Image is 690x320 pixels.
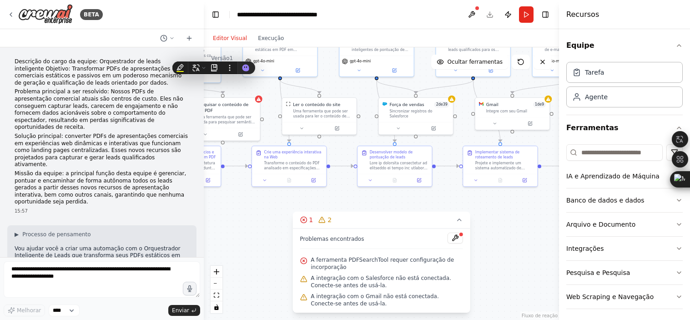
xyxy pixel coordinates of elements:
[436,102,438,107] font: 2
[156,33,178,44] button: Mudar para o chat anterior
[18,4,73,25] img: Logotipo
[252,146,327,187] div: Crie uma experiência interativa na WebTransforme o conteúdo do PDF analisado em especificações de...
[327,216,332,223] font: 2
[185,97,261,141] div: Ferramenta de pesquisa de PDFPesquisar o conteúdo de um PDFUma ferramenta que pode ser usada para...
[566,269,630,276] font: Pesquisa e Pesquisa
[209,8,222,21] button: Hide left sidebar
[408,177,429,184] button: Abrir no painel lateral
[370,150,413,159] font: Desenvolver modelo de pontuação de leads
[383,102,388,107] img: Força de vendas
[184,73,218,80] button: Abrir no painel lateral
[522,313,558,318] font: Fluxo de reação
[159,150,216,159] font: Analisar modelo de negócios e estratégia de conteúdo em PDF
[566,10,599,19] font: Recursos
[293,109,350,123] font: Uma ferramenta que pode ser usada para ler o conteúdo de um site.
[15,231,19,238] font: ▶
[146,25,222,83] div: Extraia e analise PDFs de apresentações comerciais com foco nos principais elementos do modelo de...
[196,115,256,134] font: Uma ferramenta que pode ser usada para pesquisar semântica uma consulta no conteúdo de um PDF.
[509,80,573,93] g: Edge from 1993c358-a174-49f4-b183-74b145859ad7 to 3ebfc374-1a49-4bd4-b67f-c1761e115ca1
[566,221,635,228] font: Arquivo e Documento
[413,80,476,93] g: Edge from 50959823-21b9-4843-b5bc-4f3e6c233490 to 2412c420-974e-4a4a-bd69-900327d1b2d2
[292,212,470,229] button: 12
[542,163,565,169] g: Edge from 0095d5c8-ca2b-4a98-9632-18f32d78e5f1 to 350f90f6-febc-45d2-bb75-9c2e0eca30eb
[350,59,371,63] font: gpt-4o-mini
[535,102,537,107] font: 1
[277,80,322,93] g: Edge from 8017fc91-d3fa-4224-b563-78d756239d56 to c33522b7-15a4-4726-ad27-efa89dbcb071
[15,88,183,130] font: Problema principal a ser resolvido: Nossos PDFs de apresentação comercial atuais são centros de c...
[15,245,183,280] font: Vou ajudar você a criar uma automação com o Orquestrador Inteligente de Leads que transforma seus...
[211,290,222,301] button: vista adequada
[434,102,449,107] span: Número de ações habilitadas
[566,164,683,188] button: IA e Aprendizado de Máquina
[311,275,451,289] font: A integração com o Salesforce não está conectada. Conecte-se antes de usá-la.
[293,102,340,107] font: Ler o conteúdo do site
[585,69,604,76] font: Tarefa
[463,146,538,187] div: Implementar sistema de roteamento de leadsProjete e implemente um sistema automatizado de roteame...
[303,177,324,184] button: Abrir no painel lateral
[474,97,550,130] div: GmailGmail1de9Integre com seu Gmail
[533,102,546,107] span: Número de ações habilitadas
[277,177,302,184] button: Nenhuma saída disponível
[382,177,408,184] button: Nenhuma saída disponível
[253,59,274,63] font: gpt-4o-mini
[566,237,683,260] button: Integrações
[585,93,608,101] font: Agente
[211,301,222,313] button: alternar interatividade
[196,102,248,113] font: Pesquisar o conteúdo de um PDF
[211,55,230,61] font: Versão
[357,146,433,187] div: Desenvolver modelo de pontuação de leadsLore ip dolorsita consectetur ad elitseddo ei tempo inc u...
[378,97,453,135] div: Força de vendasForça de vendas2de39Sincronizar registros do Salesforce
[470,80,504,142] g: Edge from 50959823-21b9-4843-b5bc-4f3e6c233490 to 0095d5c8-ca2b-4a98-9632-18f32d78e5f1
[172,307,189,314] font: Enviar
[286,102,291,107] img: Ferramenta de site de raspagem
[566,285,683,309] button: Web Scraping e Navegação
[223,131,257,138] button: Abrir no painel lateral
[230,55,233,61] font: 1
[566,261,683,284] button: Pesquisa e Pesquisa
[309,216,313,223] font: 1
[15,133,188,168] font: Solução principal: converter PDFs de apresentações comerciais em experiências web dinâmicas e int...
[181,86,226,94] g: Edge from 670d3fa8-d478-4e39-b0de-8f98d577555b to c661bf0a-3d80-4e16-b1c6-efe64472fe4f
[543,59,564,63] font: gpt-4o-mini
[211,266,222,313] div: Controles do React Flow
[539,8,552,21] button: Ocultar barra lateral direita
[566,141,683,316] div: Ferramentas
[474,67,508,74] button: Abrir no painel lateral
[417,125,451,132] button: Abrir no painel lateral
[258,35,284,41] font: Execução
[542,102,544,107] font: 9
[435,25,511,77] div: Encaminhe automaticamente leads qualificados para os membros da equipe de vendas ou canais apropr...
[443,102,448,107] font: 39
[436,163,459,169] g: Edge from 38f639a4-1514-4d83-95af-0da1501ef801 to 0095d5c8-ca2b-4a98-9632-18f32d78e5f1
[513,120,547,127] button: Abrir no painel lateral
[339,25,414,77] div: Desenvolver algoritmos inteligentes de pontuação de leads que priorizem leads com base em seu int...
[182,33,196,44] button: Iniciar um novo bate-papo
[4,305,45,316] button: Melhorar
[320,125,354,132] button: Abrir no painel lateral
[566,293,654,300] font: Web Scraping e Navegação
[566,123,619,132] font: Ferramentas
[146,146,222,187] div: Analisar modelo de negócios e estratégia de conteúdo em PDFLoremip d SIT am consectetura elitsedd...
[566,245,604,252] font: Integrações
[377,67,411,74] button: Abrir no painel lateral
[264,150,322,159] font: Crie uma experiência interativa na Web
[475,161,533,272] font: Projete e implemente um sistema automatizado de roteamento de leads que distribua leads qualifica...
[566,41,594,50] font: Equipe
[373,80,398,142] g: Edge from a386c58c-2e79-4237-b403-747968adbfe0 to 38f639a4-1514-4d83-95af-0da1501ef801
[438,102,443,107] font: de
[566,33,683,58] button: Equipe
[566,173,660,180] font: IA e Aprendizado de Máquina
[488,177,513,184] button: Nenhuma saída disponível
[264,161,322,272] font: Transforme o conteúdo do PDF analisado em especificações detalhadas para uma experiência web inte...
[486,102,499,107] font: Gmail
[566,115,683,141] button: Ferramentas
[522,313,558,318] a: Atribuição do React Flow
[486,109,527,113] font: Integre com seu Gmail
[389,102,424,107] font: Força de vendas
[373,80,418,93] g: Edge from a386c58c-2e79-4237-b403-747968adbfe0 to 2412c420-974e-4a4a-bd69-900327d1b2d2
[431,55,508,69] button: Ocultar ferramentas
[211,278,222,290] button: diminuir o zoom
[537,102,542,107] font: de
[566,213,683,236] button: Arquivo e Documento
[15,58,181,86] font: Descrição do cargo da equipe: Orquestrador de leads inteligente Objetivo: Transformar PDFs de apr...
